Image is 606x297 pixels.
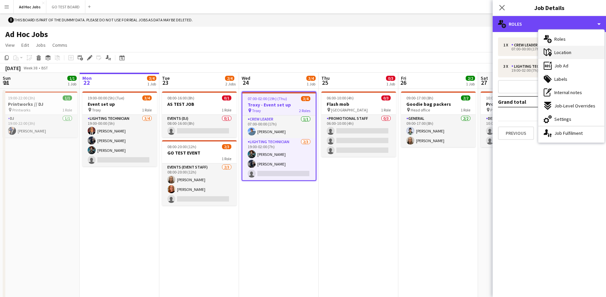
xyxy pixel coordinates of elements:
[301,96,310,101] span: 3/4
[401,115,476,147] app-card-role: General2/209:00-17:00 (8h)[PERSON_NAME][PERSON_NAME]
[162,75,170,81] span: Tue
[8,17,14,23] span: !
[503,43,511,47] div: 1 x
[461,95,470,100] span: 2/2
[167,95,194,100] span: 08:00-16:00 (8h)
[82,91,157,167] app-job-card: 19:00-00:00 (5h) (Tue)3/4Event set up Troxy1 RoleLighting technician3/419:00-00:00 (5h)[PERSON_NA...
[486,95,513,100] span: 10:00-17:00 (7h)
[242,115,316,138] app-card-role: Crew Leader1/107:00-00:00 (17h)[PERSON_NAME]
[52,42,67,48] span: Comms
[498,80,601,93] button: Add role
[466,76,475,81] span: 2/2
[2,79,11,86] span: 21
[252,108,261,113] span: Troxy
[167,144,196,149] span: 08:00-20:00 (12h)
[498,96,559,107] td: Grand total
[307,81,315,86] div: 1 Job
[82,115,157,167] app-card-role: Lighting technician3/419:00-00:00 (5h)[PERSON_NAME][PERSON_NAME][PERSON_NAME]
[381,95,391,100] span: 0/3
[147,81,156,86] div: 1 Job
[225,81,236,86] div: 2 Jobs
[62,107,72,112] span: 1 Role
[222,144,231,149] span: 2/3
[401,101,476,107] h3: Goodie bag packers
[554,103,595,109] span: Job-Level Overrides
[14,0,46,13] button: Ad Hoc Jobs
[511,64,556,69] div: Lighting technician
[490,107,540,112] span: PC World [GEOGRAPHIC_DATA]
[481,91,555,147] app-job-card: 10:00-17:00 (7h)0/2Product Demonstration PC World [GEOGRAPHIC_DATA]1 RoleDemo crew0/210:00-17:00 ...
[82,75,92,81] span: Mon
[3,41,17,49] a: View
[225,76,234,81] span: 2/4
[82,101,157,107] h3: Event set up
[3,101,77,107] h3: Printworks // DJ
[3,115,77,137] app-card-role: DJ1/119:00-22:00 (3h)[PERSON_NAME]
[321,101,396,107] h3: Flash mob
[3,91,77,137] app-job-card: 19:00-22:00 (3h)1/1Printworks // DJ Printworks1 RoleDJ1/119:00-22:00 (3h)[PERSON_NAME]
[554,116,571,122] span: Settings
[92,107,101,112] span: Troxy
[386,76,395,81] span: 0/3
[88,95,124,100] span: 19:00-00:00 (5h) (Tue)
[481,75,488,81] span: Sat
[503,64,511,69] div: 3 x
[320,79,330,86] span: 25
[481,101,555,107] h3: Product Demonstration
[67,76,77,81] span: 1/1
[321,91,396,157] app-job-card: 06:00-10:00 (4h)0/3Flash mob [GEOGRAPHIC_DATA]1 RolePromotional Staff0/306:00-10:00 (4h)
[498,126,534,140] button: Previous
[81,79,92,86] span: 22
[401,91,476,147] app-job-card: 09:00-17:00 (8h)2/2Goodie bag packers Head office1 RoleGeneral2/209:00-17:00 (8h)[PERSON_NAME][PE...
[162,150,237,156] h3: GO TEST EVENT
[554,63,568,69] span: Job Ad
[162,115,237,137] app-card-role: Events (DJ)0/108:00-16:00 (8h)
[538,126,604,140] div: Job Fulfilment
[5,65,21,71] div: [DATE]
[554,76,567,82] span: Labels
[222,95,231,100] span: 0/1
[299,108,310,113] span: 2 Roles
[321,115,396,157] app-card-role: Promotional Staff0/306:00-10:00 (4h)
[386,81,395,86] div: 1 Job
[306,76,316,81] span: 3/4
[22,65,39,70] span: Week 38
[461,107,470,112] span: 1 Role
[411,107,430,112] span: Head office
[5,42,15,48] span: View
[162,164,237,206] app-card-role: Events (Event Staff)2/308:00-20:00 (12h)[PERSON_NAME][PERSON_NAME]
[466,81,475,86] div: 1 Job
[554,49,571,55] span: Location
[503,69,588,72] div: 19:00-02:00 (7h)
[511,43,540,47] div: Crew Leader
[406,95,433,100] span: 09:00-17:00 (8h)
[222,156,231,161] span: 1 Role
[162,101,237,107] h3: AS TEST JOB
[46,0,85,13] button: GO TEST BOARD
[3,75,11,81] span: Sun
[36,42,46,48] span: Jobs
[242,102,316,108] h3: Troxy - Event set up
[19,41,32,49] a: Edit
[401,75,406,81] span: Fri
[327,95,354,100] span: 06:00-10:00 (4h)
[33,41,48,49] a: Jobs
[554,89,582,95] span: Internal notes
[142,107,152,112] span: 1 Role
[162,140,237,206] app-job-card: 08:00-20:00 (12h)2/3GO TEST EVENT1 RoleEvents (Event Staff)2/308:00-20:00 (12h)[PERSON_NAME][PERS...
[321,75,330,81] span: Thu
[242,91,316,181] app-job-card: 07:00-02:00 (19h) (Thu)3/4Troxy - Event set up Troxy2 RolesCrew Leader1/107:00-00:00 (17h)[PERSON...
[162,91,237,137] app-job-card: 08:00-16:00 (8h)0/1AS TEST JOB1 RoleEvents (DJ)0/108:00-16:00 (8h)
[381,107,391,112] span: 1 Role
[222,107,231,112] span: 1 Role
[50,41,70,49] a: Comms
[242,75,250,81] span: Wed
[68,81,76,86] div: 1 Job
